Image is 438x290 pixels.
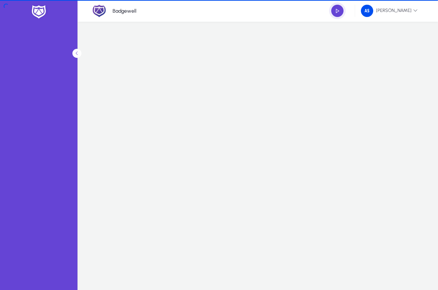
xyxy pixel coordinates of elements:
[361,5,418,17] span: [PERSON_NAME]
[30,4,48,20] img: white-logo.png
[113,8,136,14] p: Badgewell
[361,5,373,17] img: 100.png
[92,4,106,18] img: 2.png
[355,4,424,17] button: [PERSON_NAME]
